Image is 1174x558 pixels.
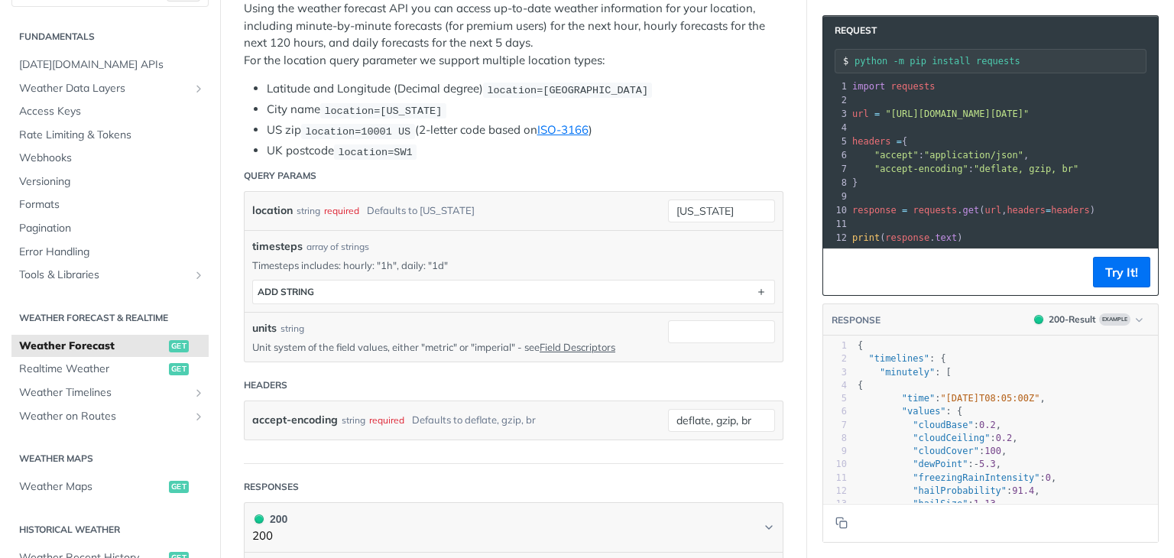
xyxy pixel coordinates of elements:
[193,269,205,281] button: Show subpages for Tools & Libraries
[858,406,962,417] span: : {
[858,393,1046,404] span: : ,
[412,409,536,431] div: Defaults to deflate, gzip, br
[252,258,775,272] p: Timesteps includes: hourly: "1h", daily: "1d"
[1012,485,1034,496] span: 91.4
[11,405,209,428] a: Weather on RoutesShow subpages for Weather on Routes
[305,125,410,137] span: location=10001 US
[11,311,209,325] h2: Weather Forecast & realtime
[281,322,304,336] div: string
[823,162,849,176] div: 7
[342,409,365,431] div: string
[11,124,209,147] a: Rate Limiting & Tokens
[19,385,189,401] span: Weather Timelines
[19,268,189,283] span: Tools & Libraries
[902,406,946,417] span: "values"
[979,420,996,430] span: 0.2
[11,358,209,381] a: Realtime Weatherget
[984,205,1001,216] span: url
[913,420,973,430] span: "cloudBase"
[297,200,320,222] div: string
[193,387,205,399] button: Show subpages for Weather Timelines
[868,353,929,364] span: "timelines"
[252,511,287,527] div: 200
[858,367,952,378] span: : [
[963,205,980,216] span: get
[858,433,1018,443] span: : ,
[852,81,885,92] span: import
[244,169,316,183] div: Query Params
[940,393,1039,404] span: "[DATE]T08:05:00Z"
[823,93,849,107] div: 2
[823,231,849,245] div: 12
[19,151,205,166] span: Webhooks
[858,459,1001,469] span: : ,
[267,101,783,118] li: City name
[252,238,303,255] span: timesteps
[902,393,935,404] span: "time"
[324,200,359,222] div: required
[823,472,847,485] div: 11
[902,205,907,216] span: =
[11,335,209,358] a: Weather Forecastget
[244,480,299,494] div: Responses
[253,281,774,303] button: ADD string
[11,193,209,216] a: Formats
[19,128,205,143] span: Rate Limiting & Tokens
[874,164,968,174] span: "accept-encoding"
[19,479,165,495] span: Weather Maps
[823,107,849,121] div: 3
[19,57,205,73] span: [DATE][DOMAIN_NAME] APIs
[19,81,189,96] span: Weather Data Layers
[11,381,209,404] a: Weather TimelinesShow subpages for Weather Timelines
[19,245,205,260] span: Error Handling
[19,197,205,212] span: Formats
[823,190,849,203] div: 9
[537,122,589,137] a: ISO-3166
[858,472,1056,483] span: : ,
[858,485,1040,496] span: : ,
[11,217,209,240] a: Pagination
[852,232,963,243] span: ( . )
[1026,312,1150,327] button: 200200-ResultExample
[913,433,990,443] span: "cloudCeiling"
[19,409,189,424] span: Weather on Routes
[891,81,936,92] span: requests
[11,100,209,123] a: Access Keys
[880,367,935,378] span: "minutely"
[487,84,648,96] span: location=[GEOGRAPHIC_DATA]
[858,498,1001,509] span: : ,
[852,150,1029,161] span: : ,
[11,452,209,466] h2: Weather Maps
[855,56,1146,67] input: Request instructions
[193,410,205,423] button: Show subpages for Weather on Routes
[852,109,869,119] span: url
[858,353,946,364] span: : {
[1093,257,1150,287] button: Try It!
[244,378,287,392] div: Headers
[858,340,863,351] span: {
[823,485,847,498] div: 12
[1051,205,1090,216] span: headers
[252,320,277,336] label: units
[252,340,645,354] p: Unit system of the field values, either "metric" or "imperial" - see
[974,498,996,509] span: 1.13
[11,264,209,287] a: Tools & LibrariesShow subpages for Tools & Libraries
[169,340,189,352] span: get
[913,205,958,216] span: requests
[1034,315,1043,324] span: 200
[831,261,852,284] button: Copy to clipboard
[913,459,968,469] span: "dewPoint"
[852,164,1078,174] span: :
[823,217,849,231] div: 11
[267,142,783,160] li: UK postcode
[913,485,1007,496] span: "hailProbability"
[252,511,775,545] button: 200 200200
[823,121,849,135] div: 4
[1007,205,1046,216] span: headers
[193,83,205,95] button: Show subpages for Weather Data Layers
[369,409,404,431] div: required
[11,54,209,76] a: [DATE][DOMAIN_NAME] APIs
[831,511,852,534] button: Copy to clipboard
[823,352,847,365] div: 2
[823,203,849,217] div: 10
